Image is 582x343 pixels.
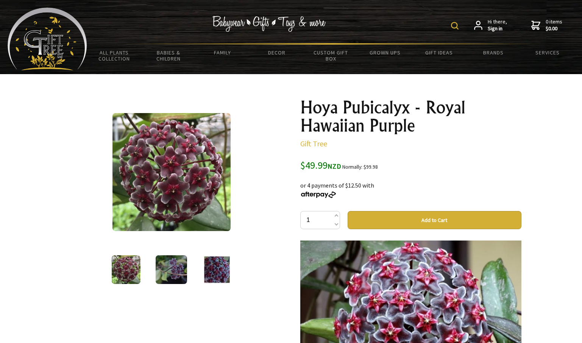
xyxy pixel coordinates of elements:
[342,164,378,170] small: Normally: $99.98
[531,19,562,32] a: 0 items$0.00
[304,45,358,67] a: Custom Gift Box
[195,45,250,61] a: Family
[488,19,507,32] span: Hi there,
[203,255,231,284] img: Hoya Pubicalyx - Royal Hawaiian Purple
[112,255,140,284] img: Hoya Pubicalyx - Royal Hawaiian Purple
[466,45,520,61] a: Brands
[300,98,521,135] h1: Hoya Pubicalyx - Royal Hawaiian Purple
[451,22,459,29] img: product search
[358,45,412,61] a: Grown Ups
[300,191,337,198] img: Afterpay
[328,162,341,171] span: NZD
[250,45,304,61] a: Decor
[474,19,507,32] a: Hi there,Sign in
[300,139,327,148] a: Gift Tree
[112,113,231,231] img: Hoya Pubicalyx - Royal Hawaiian Purple
[300,159,341,171] span: $49.99
[87,45,141,67] a: All Plants Collection
[412,45,466,61] a: Gift Ideas
[8,8,87,70] img: Babyware - Gifts - Toys and more...
[156,255,187,284] img: Hoya Pubicalyx - Royal Hawaiian Purple
[212,16,326,32] img: Babywear - Gifts - Toys & more
[141,45,195,67] a: Babies & Children
[488,25,507,32] strong: Sign in
[546,25,562,32] strong: $0.00
[300,172,521,199] div: or 4 payments of $12.50 with
[546,18,562,32] span: 0 items
[520,45,574,61] a: Services
[348,211,521,229] button: Add to Cart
